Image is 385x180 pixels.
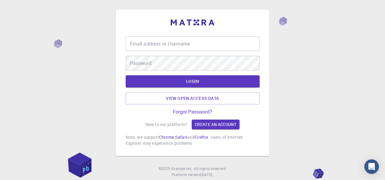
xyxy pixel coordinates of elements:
a: Chrome [159,134,174,140]
p: New to our platform? [145,121,187,127]
a: View open access data [126,92,260,104]
div: Open Intercom Messenger [364,159,379,174]
span: Exabyte Inc. [171,166,193,171]
button: LOGIN [126,75,260,87]
span: [DATE] . [201,172,213,177]
p: Note: we support , and . Users of Internet Explorer may experience problems. [126,134,260,146]
a: Forgot Password? [173,109,212,115]
a: Firefox [194,134,208,140]
a: Create an account [192,120,240,129]
a: Safari [175,134,187,140]
span: All rights reserved. [194,166,226,172]
a: Exabyte Inc. [171,166,193,172]
span: © 2025 [159,166,171,172]
a: [DATE]. [201,172,213,178]
span: Platform version [172,172,201,178]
